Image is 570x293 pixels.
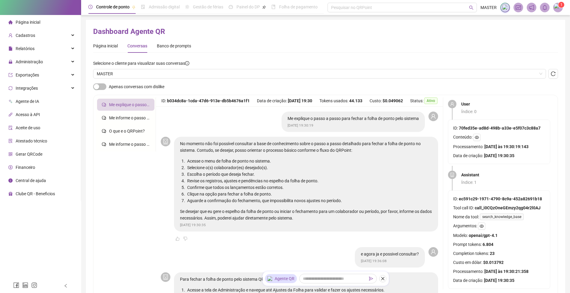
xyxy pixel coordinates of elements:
[279,4,318,9] span: Folha de pagamento
[459,196,542,202] span: ec591c29-1971-4790-8c9a-452a82691b18
[271,5,276,9] span: book
[186,191,432,197] li: Clique na opção para fechar a folha de ponto.
[97,69,542,78] span: MASTER
[161,97,166,104] span: ID:
[8,20,13,24] span: home
[163,139,168,144] span: robot
[16,86,38,91] span: Integrações
[484,152,514,159] span: [DATE] 19:30:35
[475,205,541,211] span: call_i0CQzOneGEmzy2qg04r2l0AJ
[288,115,419,122] p: Me explique o passo a passo para fechar a folha de ponto pelo sistema
[453,125,458,131] span: ID:
[553,3,562,12] img: 0
[167,97,250,104] span: b034dc8a-1cda-47d6-913e-db5b4676a1f1
[551,71,556,76] span: reload
[484,268,529,275] span: [DATE] às 19:30:21:358
[16,191,55,196] span: Clube QR - Beneficios
[8,152,13,156] span: qrcode
[431,114,436,119] span: user
[288,123,313,127] span: [DATE] 19:30:19
[480,224,484,228] span: eye
[8,112,13,117] span: api
[361,259,387,263] span: [DATE] 19:36:08
[450,173,454,177] span: robot
[453,134,472,141] span: Conteúdo:
[453,196,458,202] span: ID:
[149,4,180,9] span: Admissão digital
[132,5,136,9] span: pushpin
[186,197,432,204] li: Aguarde a confirmação do fechamento, que impossibilita novos ajustes no período.
[461,102,470,106] strong: User
[180,223,206,227] span: [DATE] 19:30:35
[180,276,432,283] p: Para fechar a folha de ponto pelo sistema QRPoint, siga estes passos:
[529,5,534,10] span: notification
[109,129,145,133] span: O que e o QRPoint?
[349,97,362,104] span: 44.133
[186,178,432,184] li: Revise os registros, ajustes e pendências no espelho da folha de ponto.
[16,139,47,143] span: Atestado técnico
[186,158,432,164] li: Acesse o menu de folha de ponto no sistema.
[8,60,13,64] span: lock
[480,214,524,220] span: search_knowledge_base
[96,4,130,9] span: Controle de ponto
[502,4,508,11] img: sparkle-icon.fc2bf0ac1784a2077858766a79e2daf3.svg
[381,277,385,281] span: close
[16,46,35,51] span: Relatórios
[453,214,479,220] span: Nome da tool:
[88,5,93,9] span: clock-circle
[483,259,504,266] span: $0.013792
[236,4,260,9] span: Painel do DP
[16,99,39,104] span: Agente de IA
[484,277,514,284] span: [DATE] 19:30:35
[558,2,564,8] sup: Atualize o seu contato no menu Meus Dados
[64,284,68,288] span: left
[560,3,562,7] span: 1
[186,164,432,171] li: Selecione o(s) colaborador(es) desejado(s).
[229,5,233,9] span: dashboard
[319,97,348,104] span: Tokens usados:
[453,205,474,211] span: Tool call ID:
[16,125,40,130] span: Aceite de uso
[459,125,541,131] span: 70fed35e-ad8d-498b-a33e-e5f07c3c88a7
[453,277,483,284] span: Data de criação:
[109,102,240,107] span: Me explique o passo a passo para fechar a folha de ponto pelo sistema
[93,43,118,49] div: Página inicial
[483,241,493,248] span: 6.804
[109,142,237,147] span: Me informe o passo a passo pra fechar a folha de ponto pelo sistema
[186,184,432,191] li: Confirme que todos os lançamentos estão corretos.
[370,97,382,104] span: Custo:
[450,102,454,106] span: user
[431,249,436,255] span: user
[16,152,42,157] span: Gerar QRCode
[461,172,479,177] strong: Assistant
[109,115,237,120] span: Me informe o passo a passo pra fechar a folha de ponto pelo sistema
[157,43,191,49] div: Banco de prompts
[8,73,13,77] span: export
[453,232,468,239] span: Modelo:
[193,4,223,9] span: Gestão de férias
[163,274,168,280] span: robot
[410,97,423,104] span: Status:
[8,46,13,51] span: file
[453,250,489,257] span: Completion tokens:
[102,142,106,146] span: comment
[16,59,43,64] span: Administração
[93,60,193,67] label: Selecione o cliente para visualizar suas conversas
[16,20,40,25] span: Página inicial
[516,5,521,10] span: fund
[13,282,19,288] span: facebook
[185,61,189,65] span: info-circle
[102,103,106,107] span: comment
[141,5,145,9] span: file-done
[16,73,39,77] span: Exportações
[369,277,373,281] span: send
[469,232,498,239] span: openai/gpt-4.1
[469,5,474,10] span: search
[480,4,497,11] span: MASTER
[16,112,40,117] span: Acesso à API
[8,178,13,183] span: info-circle
[267,276,273,281] img: sparkle-icon.fc2bf0ac1784a2077858766a79e2daf3.svg
[424,97,437,104] span: Ativo
[262,5,266,9] span: pushpin
[542,5,547,10] span: bell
